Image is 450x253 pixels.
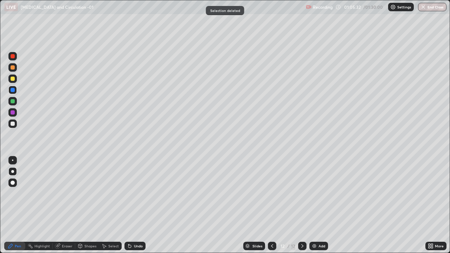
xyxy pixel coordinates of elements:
[313,5,333,10] p: Recording
[34,244,50,248] div: Highlight
[397,5,411,9] p: Settings
[6,4,16,10] p: LIVE
[252,244,262,248] div: Slides
[15,244,21,248] div: Pen
[291,243,295,249] div: 12
[21,4,94,10] p: [MEDICAL_DATA] and Circulation -01
[134,244,143,248] div: Undo
[62,244,72,248] div: Eraser
[84,244,96,248] div: Shapes
[319,244,325,248] div: Add
[418,3,446,11] button: End Class
[390,4,396,10] img: class-settings-icons
[108,244,119,248] div: Select
[311,243,317,249] img: add-slide-button
[279,244,286,248] div: 12
[435,244,444,248] div: More
[306,4,311,10] img: recording.375f2c34.svg
[420,4,426,10] img: end-class-cross
[288,244,290,248] div: /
